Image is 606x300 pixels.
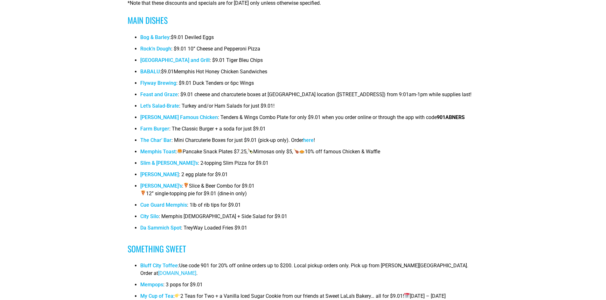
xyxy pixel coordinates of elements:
[140,103,179,109] a: Let’s Salad-Brate
[128,15,478,25] h3: Main Dishes
[140,114,218,120] a: [PERSON_NAME] Famous Chicken
[140,137,171,143] a: The Char’ Bar
[140,137,478,148] li: : Mini Charcuterie Boxes for just $9.01 (pick-up only). Order !
[140,201,478,213] li: : 1lb of rib tips for $9.01
[140,213,478,224] li: : Memphis [DEMOGRAPHIC_DATA] + Side Salad for $9.01
[140,102,478,114] li: : Turkey and/or Ham Salads for just $9.01!
[140,171,179,177] a: [PERSON_NAME]
[175,293,180,298] img: 👉
[140,225,181,231] a: Da Sammich Spot
[140,282,163,288] a: Mempops
[140,34,170,40] a: Bog & Barley
[140,182,478,201] li: : Slice & Beer Combo for $9.01 12” single-topping pie for $9.01 (dine-in only)
[140,125,478,137] li: : The Classic Burger + a soda for just $9.01
[174,69,267,75] span: Memphis Hot Honey Chicken Sandwiches
[140,202,187,208] a: Cue Guard Memphis
[294,149,299,154] img: 🍗
[158,270,196,276] a: [DOMAIN_NAME]
[140,171,478,182] li: : 2 egg plate for $9.01
[140,80,176,86] a: Flyway Brewing
[140,281,478,292] li: : 3 pops for $9.01
[140,80,254,86] span: : $9.01 Duck Tenders or 6pc Wings
[299,149,304,154] img: 🧇
[248,149,253,154] img: 🍾
[141,190,146,196] img: 🍕
[140,91,178,97] a: Feast and Graze
[303,137,314,143] a: here
[140,46,260,52] span: : $9.01 10” Cheese and Pepperoni Pizza
[140,263,468,276] span: Use code 901 for 20% off online orders up to $200. Local pickup orders only. Pick up from [PERSON...
[404,293,409,298] img: 📅
[161,69,174,75] span: $9.01
[177,149,182,154] img: 🥞
[140,213,159,219] a: City Silo
[128,244,478,254] h3: Something Sweet
[140,263,178,269] a: Bluff City Toffee
[140,224,478,236] li: : TreyWay Loaded Fries $9.01
[140,159,478,171] li: : 2-topping Slim Pizza for $9.01
[140,262,478,281] li: :
[140,293,173,299] a: My Cup of Tea
[171,34,214,40] span: $9.01 Deviled Eggs
[140,57,210,63] a: [GEOGRAPHIC_DATA] and Grill
[140,126,169,132] a: Farm Burger
[140,57,478,68] li: : $9.01 Tiger Bleu Chips
[140,34,478,45] li: :
[196,270,198,276] span: .
[140,149,176,155] a: Memphis Toast
[140,160,198,166] a: Slim & [PERSON_NAME]’s
[140,91,471,97] span: : $9.01 cheese and charcuterie boxes at [GEOGRAPHIC_DATA] location ([STREET_ADDRESS]) from 9:01am...
[140,69,160,75] a: BABALU
[184,183,189,188] img: 🍕
[437,114,465,120] strong: 901ABNERS
[140,68,478,79] li: :
[140,46,171,52] a: Rock’n Dough
[140,293,446,299] span: : 2 Teas for Two + a Vanilla Iced Sugar Cookie from our friends at Sweet LaLa’s Bakery… all for $...
[140,114,478,125] li: : Tenders & Wings Combo Plate for only $9.01 when you order online or through the app with code
[140,183,182,189] a: [PERSON_NAME]’s
[140,148,478,159] li: : Pancake Snack Plates $7.25, Mimosas only $5, 10% off famous Chicken & Waffle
